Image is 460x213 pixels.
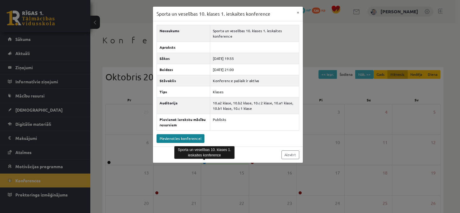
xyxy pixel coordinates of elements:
button: × [293,7,303,18]
div: Sporta un veselības 10. klases 1. ieskaites konference [174,146,235,159]
td: Konference pašlaik ir aktīva [210,75,299,86]
td: Publisks [210,114,299,130]
th: Apraksts [157,42,210,53]
th: Nosaukums [157,25,210,42]
th: Beidzas [157,64,210,75]
th: Tips [157,86,210,97]
th: Auditorija [157,97,210,114]
td: 10.a2 klase, 10.b2 klase, 10.c2 klase, 10.a1 klase, 10.b1 klase, 10.c1 klase [210,97,299,114]
a: Pievienoties konferencei [157,134,204,143]
td: [DATE] 21:00 [210,64,299,75]
td: Klases [210,86,299,97]
th: Pievienot ierakstu mācību resursiem [157,114,210,130]
td: Sporta un veselības 10. klases 1. ieskaites konference [210,25,299,42]
a: Aizvērt [281,150,299,159]
h3: Sporta un veselības 10. klases 1. ieskaites konference [157,10,270,17]
th: Stāvoklis [157,75,210,86]
td: [DATE] 19:55 [210,53,299,64]
th: Sākas [157,53,210,64]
